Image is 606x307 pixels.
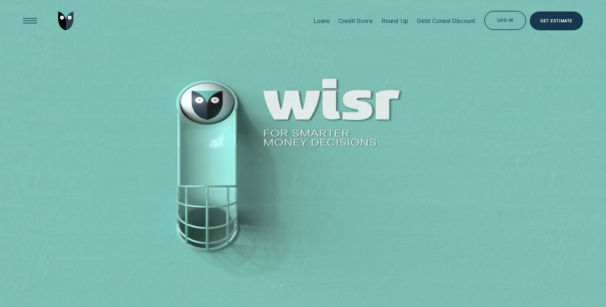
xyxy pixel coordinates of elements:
[484,11,526,30] button: Log in
[338,17,373,25] div: Credit Score
[21,11,40,30] button: Open Menu
[474,249,488,252] span: Learn more
[474,222,536,245] p: Find out how Aussies are really feeling about money in [DATE].
[58,11,74,30] img: Wisr
[313,17,329,25] div: Loans
[466,213,544,263] a: Wisr Money On Your Mind ReportFind out how Aussies are really feeling about money in [DATE].Learn...
[417,17,475,25] div: Debt Consol Discount
[381,17,408,25] div: Round Up
[530,11,583,30] a: Get Estimate
[474,222,527,233] strong: Wisr Money On Your Mind Report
